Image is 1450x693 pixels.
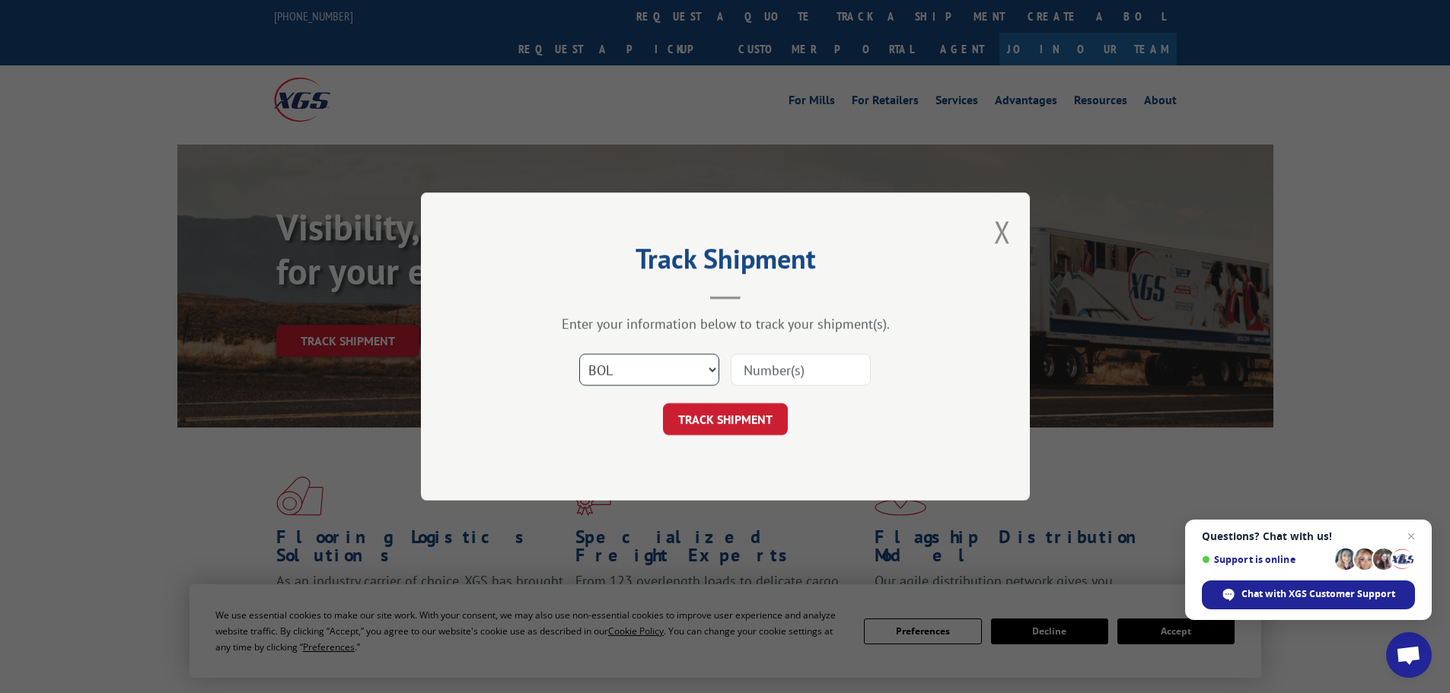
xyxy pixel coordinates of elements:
[497,248,954,277] h2: Track Shipment
[1202,580,1415,609] span: Chat with XGS Customer Support
[731,354,871,386] input: Number(s)
[1202,530,1415,542] span: Questions? Chat with us!
[1241,587,1395,601] span: Chat with XGS Customer Support
[1202,554,1330,565] span: Support is online
[1386,632,1432,678] a: Open chat
[994,211,1011,252] button: Close modal
[663,403,788,435] button: TRACK SHIPMENT
[497,315,954,332] div: Enter your information below to track your shipment(s).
